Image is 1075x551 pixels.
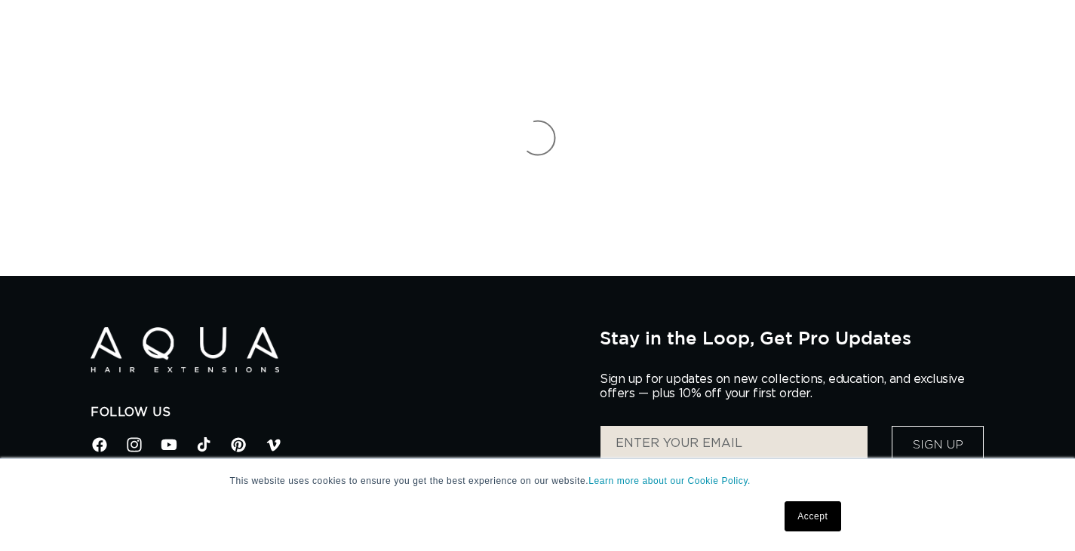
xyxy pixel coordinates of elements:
h2: Follow Us [91,405,577,421]
a: Learn more about our Cookie Policy. [588,476,751,486]
h2: Stay in the Loop, Get Pro Updates [600,327,984,348]
button: Sign Up [892,426,984,464]
img: Aqua Hair Extensions [91,327,279,373]
a: Accept [785,501,840,531]
p: This website uses cookies to ensure you get the best experience on our website. [230,474,846,488]
input: ENTER YOUR EMAIL [600,426,868,464]
p: Sign up for updates on new collections, education, and exclusive offers — plus 10% off your first... [600,372,977,401]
